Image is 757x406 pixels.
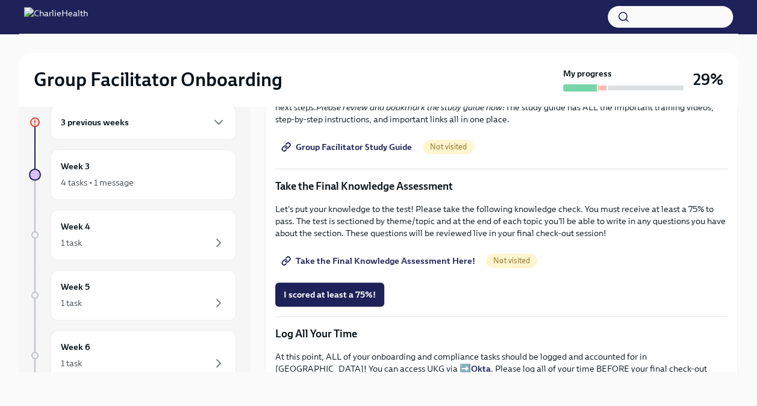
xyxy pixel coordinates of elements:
[423,142,474,151] span: Not visited
[275,89,727,125] p: You have learned so much in the past three weeks, and I'm sure you have a lot of questions about ...
[284,289,376,301] span: I scored at least a 75%!
[61,280,90,293] h6: Week 5
[284,141,412,153] span: Group Facilitator Study Guide
[316,102,505,113] em: Please review and bookmark the study guide now!
[471,363,491,374] a: Okta
[275,351,727,387] p: At this point, ALL of your onboarding and compliance tasks should be logged and accounted for in ...
[61,160,90,173] h6: Week 3
[284,255,475,267] span: Take the Final Knowledge Assessment Here!
[693,69,723,90] h3: 29%
[275,179,727,193] p: Take the Final Knowledge Assessment
[275,203,727,239] p: Let's put your knowledge to the test! Please take the following knowledge check. You must receive...
[61,357,82,369] div: 1 task
[34,67,282,92] h2: Group Facilitator Onboarding
[61,176,134,189] div: 4 tasks • 1 message
[275,249,484,273] a: Take the Final Knowledge Assessment Here!
[29,330,236,381] a: Week 61 task
[61,116,129,129] h6: 3 previous weeks
[51,105,236,140] div: 3 previous weeks
[275,326,727,341] p: Log All Your Time
[563,67,612,80] strong: My progress
[24,7,88,27] img: CharlieHealth
[29,270,236,320] a: Week 51 task
[275,283,384,307] button: I scored at least a 75%!
[29,210,236,260] a: Week 41 task
[486,256,537,265] span: Not visited
[61,237,82,249] div: 1 task
[275,135,420,159] a: Group Facilitator Study Guide
[61,297,82,309] div: 1 task
[29,149,236,200] a: Week 34 tasks • 1 message
[61,220,90,233] h6: Week 4
[61,340,90,354] h6: Week 6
